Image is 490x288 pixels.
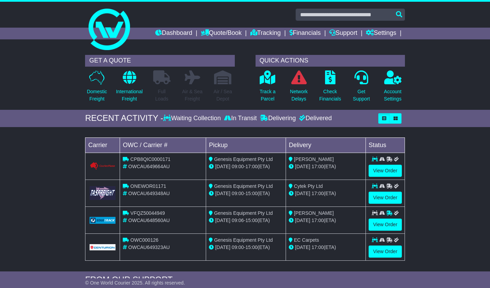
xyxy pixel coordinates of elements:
[250,28,281,39] a: Tracking
[369,219,402,231] a: View Order
[90,244,115,250] img: GetCarrierServiceLogo
[85,280,185,286] span: © One World Courier 2025. All rights reserved.
[294,156,334,162] span: [PERSON_NAME]
[289,28,321,39] a: Financials
[201,28,242,39] a: Quote/Book
[353,70,370,106] a: GetSupport
[260,88,276,103] p: Track a Parcel
[214,210,273,216] span: Genesis Equipment Pty Ltd
[85,55,234,67] div: GET A QUOTE
[295,244,310,250] span: [DATE]
[206,137,286,153] td: Pickup
[128,191,170,196] span: OWCAU649348AU
[128,164,170,169] span: OWCAU649664AU
[130,237,158,243] span: OWC000126
[85,275,405,285] div: FROM OUR SUPPORT
[294,237,319,243] span: EC Carpets
[130,183,166,189] span: ONEWOR01171
[319,88,341,103] p: Check Financials
[319,70,341,106] a: CheckFinancials
[369,192,402,204] a: View Order
[256,55,405,67] div: QUICK ACTIONS
[246,191,258,196] span: 15:00
[366,137,405,153] td: Status
[369,246,402,258] a: View Order
[214,237,273,243] span: Genesis Equipment Pty Ltd
[295,218,310,223] span: [DATE]
[215,218,230,223] span: [DATE]
[383,70,402,106] a: AccountSettings
[215,244,230,250] span: [DATE]
[128,218,170,223] span: OWCAU648560AU
[215,164,230,169] span: [DATE]
[294,183,323,189] span: Cytek Pty Ltd
[215,191,230,196] span: [DATE]
[289,217,363,224] div: (ETA)
[182,88,202,103] p: Air & Sea Freight
[85,137,120,153] td: Carrier
[209,163,283,170] div: - (ETA)
[329,28,357,39] a: Support
[209,190,283,197] div: - (ETA)
[297,115,332,122] div: Delivered
[86,70,107,106] a: DomesticFreight
[90,162,115,170] img: GetCarrierServiceLogo
[116,88,142,103] p: International Freight
[130,210,165,216] span: VFQZ50044949
[85,113,163,123] div: RECENT ACTIVITY -
[128,244,170,250] span: OWCAU649323AU
[246,164,258,169] span: 17:00
[312,244,324,250] span: 17:00
[232,218,244,223] span: 09:06
[222,115,258,122] div: In Transit
[155,28,192,39] a: Dashboard
[312,191,324,196] span: 17:00
[289,190,363,197] div: (ETA)
[209,217,283,224] div: - (ETA)
[290,88,308,103] p: Network Delays
[312,218,324,223] span: 17:00
[214,156,273,162] span: Genesis Equipment Pty Ltd
[366,28,396,39] a: Settings
[384,88,401,103] p: Account Settings
[312,164,324,169] span: 17:00
[259,70,276,106] a: Track aParcel
[258,115,297,122] div: Delivering
[87,88,107,103] p: Domestic Freight
[232,164,244,169] span: 09:00
[120,137,206,153] td: OWC / Carrier #
[90,217,115,224] img: GetCarrierServiceLogo
[115,70,143,106] a: InternationalFreight
[153,88,170,103] p: Full Loads
[353,88,370,103] p: Get Support
[246,244,258,250] span: 15:00
[369,165,402,177] a: View Order
[286,137,366,153] td: Delivery
[163,115,222,122] div: Waiting Collection
[290,70,308,106] a: NetworkDelays
[130,156,170,162] span: CPB8QIC0000171
[289,163,363,170] div: (ETA)
[232,191,244,196] span: 09:00
[295,191,310,196] span: [DATE]
[214,183,273,189] span: Genesis Equipment Pty Ltd
[289,244,363,251] div: (ETA)
[90,186,115,200] img: GetCarrierServiceLogo
[294,210,334,216] span: [PERSON_NAME]
[295,164,310,169] span: [DATE]
[246,218,258,223] span: 15:00
[213,88,232,103] p: Air / Sea Depot
[209,244,283,251] div: - (ETA)
[232,244,244,250] span: 09:00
